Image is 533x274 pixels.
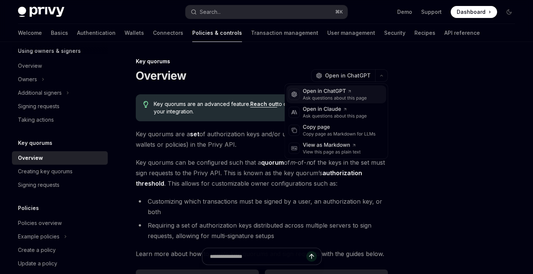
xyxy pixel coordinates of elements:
a: Basics [51,24,68,42]
div: Open in Claude [303,106,367,113]
button: Toggle Owners section [12,73,108,86]
a: Wallets [125,24,144,42]
a: Recipes [414,24,435,42]
div: Ask questions about this page [303,113,367,119]
a: Overview [12,151,108,165]
a: Signing requests [12,100,108,113]
button: Toggle Example policies section [12,230,108,243]
div: Overview [18,153,43,162]
a: Authentication [77,24,116,42]
button: Open in ChatGPT [311,69,375,82]
div: Signing requests [18,102,59,111]
div: Policies overview [18,219,62,228]
div: Overview [18,61,42,70]
div: Example policies [18,232,59,241]
button: Send message [306,251,317,262]
a: Demo [397,8,412,16]
li: Requiring a set of authorization keys distributed across multiple servers to sign requests, allow... [136,220,388,241]
em: m [290,159,295,166]
a: Support [421,8,442,16]
div: Update a policy [18,259,57,268]
h5: Key quorums [18,138,52,147]
a: Create a policy [12,243,108,257]
button: Toggle Additional signers section [12,86,108,100]
h5: Policies [18,204,39,213]
div: Create a policy [18,246,56,255]
a: API reference [444,24,480,42]
em: n [306,159,310,166]
a: Welcome [18,24,42,42]
div: View as Markdown [303,141,361,149]
a: Taking actions [12,113,108,127]
div: Owners [18,75,37,84]
svg: Tip [143,101,148,108]
span: Open in ChatGPT [325,72,371,79]
a: Policies & controls [192,24,242,42]
div: Search... [200,7,221,16]
img: dark logo [18,7,64,17]
div: Copy page as Markdown for LLMs [303,131,376,137]
h1: Overview [136,69,186,82]
li: Customizing which transactions must be signed by a user, an authorization key, or both [136,196,388,217]
a: User management [327,24,375,42]
a: Reach out [250,101,277,107]
div: View this page as plain text [303,149,361,155]
a: Creating key quorums [12,165,108,178]
a: Connectors [153,24,183,42]
span: Dashboard [457,8,485,16]
div: Key quorums [136,58,388,65]
button: Open search [186,5,347,19]
a: Dashboard [451,6,497,18]
span: ⌘ K [335,9,343,15]
a: Update a policy [12,257,108,270]
div: Open in ChatGPT [303,88,367,95]
span: Key quorums are an advanced feature. to discuss whether this setup is right for your integration. [154,100,381,115]
a: Transaction management [251,24,318,42]
a: Signing requests [12,178,108,192]
span: Key quorums can be configured such that a of -of- of the keys in the set must sign requests to th... [136,157,388,189]
a: Policies overview [12,216,108,230]
div: Copy page [303,124,376,131]
div: Taking actions [18,115,54,124]
a: Overview [12,59,108,73]
strong: set [190,130,199,138]
div: Additional signers [18,88,62,97]
strong: quorum [261,159,284,166]
div: Signing requests [18,180,59,189]
a: Security [384,24,405,42]
div: Ask questions about this page [303,95,367,101]
div: Creating key quorums [18,167,73,176]
input: Ask a question... [210,248,306,265]
span: Key quorums are a of authorization keys and/or users that can own a resource (e.g. wallets or pol... [136,129,388,150]
button: Toggle dark mode [503,6,515,18]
